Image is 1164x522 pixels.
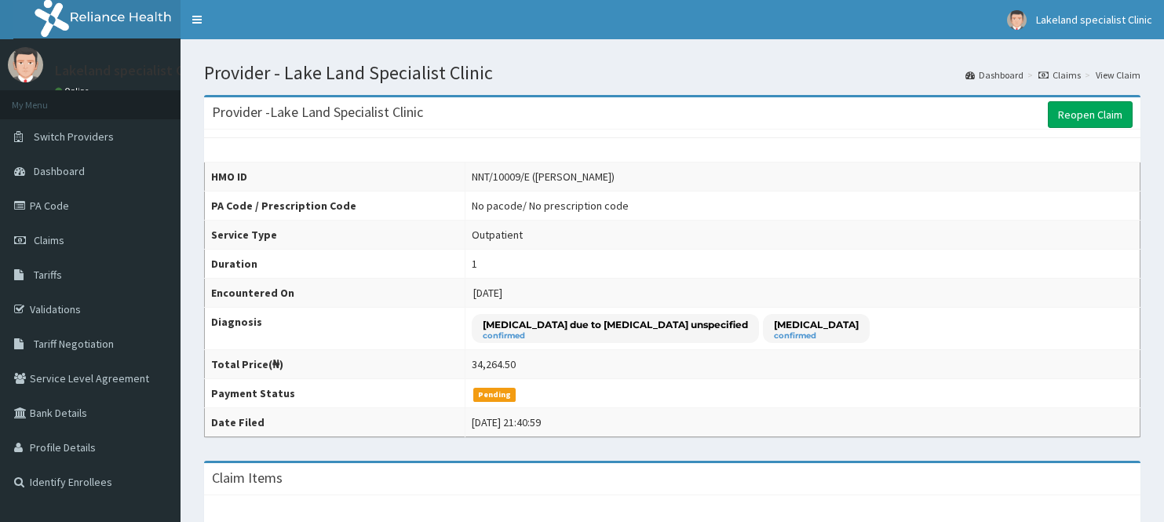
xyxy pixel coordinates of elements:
p: Lakeland specialist Clinic [55,64,209,78]
h1: Provider - Lake Land Specialist Clinic [204,63,1140,83]
div: NNT/10009/E ([PERSON_NAME]) [472,169,615,184]
th: Duration [205,250,465,279]
h3: Provider - Lake Land Specialist Clinic [212,105,423,119]
span: Claims [34,233,64,247]
a: View Claim [1096,68,1140,82]
span: Lakeland specialist Clinic [1036,13,1152,27]
span: Tariff Negotiation [34,337,114,351]
th: Encountered On [205,279,465,308]
th: Payment Status [205,379,465,408]
a: Dashboard [965,68,1024,82]
span: [DATE] [473,286,502,300]
a: Reopen Claim [1048,101,1133,128]
small: confirmed [483,332,748,340]
th: Date Filed [205,408,465,437]
th: PA Code / Prescription Code [205,192,465,221]
div: 1 [472,256,477,272]
h3: Claim Items [212,471,283,485]
img: User Image [1007,10,1027,30]
img: User Image [8,47,43,82]
div: 34,264.50 [472,356,516,372]
th: Diagnosis [205,308,465,350]
p: [MEDICAL_DATA] due to [MEDICAL_DATA] unspecified [483,318,748,331]
span: Dashboard [34,164,85,178]
div: [DATE] 21:40:59 [472,414,541,430]
a: Online [55,86,93,97]
span: Tariffs [34,268,62,282]
span: Pending [473,388,516,402]
small: confirmed [774,332,859,340]
span: Switch Providers [34,130,114,144]
div: No pacode / No prescription code [472,198,629,214]
th: HMO ID [205,162,465,192]
th: Service Type [205,221,465,250]
th: Total Price(₦) [205,350,465,379]
p: [MEDICAL_DATA] [774,318,859,331]
div: Outpatient [472,227,523,243]
a: Claims [1038,68,1081,82]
